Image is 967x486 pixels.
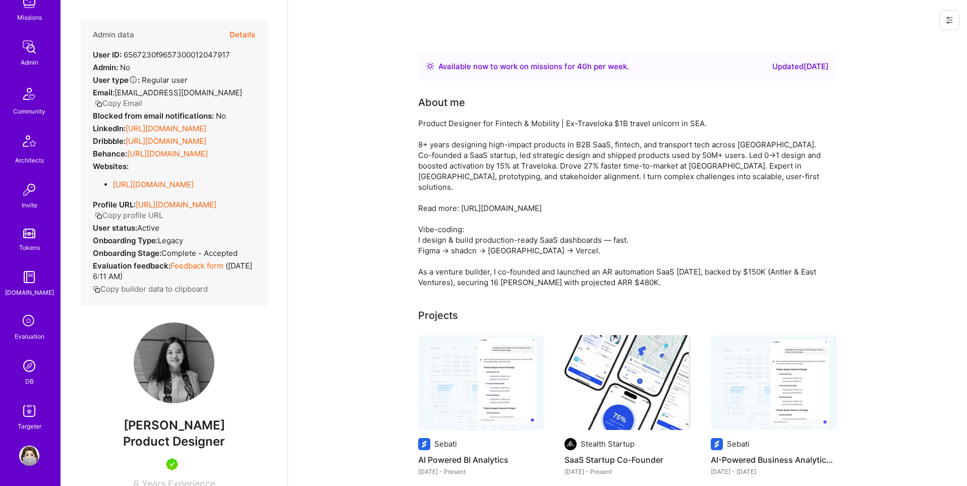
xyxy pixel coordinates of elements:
[18,421,41,431] div: Targeter
[95,210,163,221] button: Copy profile URL
[581,439,635,449] div: Stealth Startup
[772,61,829,73] div: Updated [DATE]
[134,322,214,403] img: User Avatar
[93,149,127,158] strong: Behance:
[93,111,226,121] div: No
[170,261,223,271] a: Feedback form
[81,418,267,433] span: [PERSON_NAME]
[434,439,457,449] div: Sebati
[93,30,134,39] h4: Admin data
[19,180,39,200] img: Invite
[93,75,140,85] strong: User type :
[93,248,161,258] strong: Onboarding Stage:
[418,95,465,110] div: About me
[93,62,130,73] div: No
[17,12,42,23] div: Missions
[727,439,750,449] div: Sebati
[25,376,34,387] div: DB
[19,401,39,421] img: Skill Targeter
[13,106,45,117] div: Community
[93,200,136,209] strong: Profile URL:
[93,50,122,60] strong: User ID:
[564,466,691,477] div: [DATE] - Present
[115,88,242,97] span: [EMAIL_ADDRESS][DOMAIN_NAME]
[93,75,188,85] div: Regular user
[93,88,115,97] strong: Email:
[418,438,430,450] img: Company logo
[418,453,544,466] h4: AI Powered BI Analytics
[15,155,44,166] div: Architects
[93,161,129,171] strong: Websites:
[127,149,208,158] a: [URL][DOMAIN_NAME]
[564,453,691,466] h4: SaaS Startup Co-Founder
[19,242,40,253] div: Tokens
[22,200,37,210] div: Invite
[129,75,138,84] i: Help
[19,267,39,287] img: guide book
[95,98,142,109] button: Copy Email
[93,236,158,245] strong: Onboarding Type:
[230,20,255,49] button: Details
[93,63,118,72] strong: Admin:
[438,61,629,73] div: Available now to work on missions for h per week .
[126,124,206,133] a: [URL][DOMAIN_NAME]
[166,458,178,470] img: A.Teamer in Residence
[564,335,691,430] img: SaaS Startup Co-Founder
[711,335,837,430] img: AI-Powered Business Analytics Platform
[418,308,458,323] div: Projects
[161,248,238,258] span: Complete - Accepted
[418,335,544,430] img: AI Powered BI Analytics
[137,223,159,233] span: Active
[711,438,723,450] img: Company logo
[17,131,41,155] img: Architects
[113,180,194,189] a: [URL][DOMAIN_NAME]
[23,229,35,238] img: tokens
[95,100,102,107] i: icon Copy
[418,466,544,477] div: [DATE] - Present
[136,200,216,209] a: [URL][DOMAIN_NAME]
[19,446,39,466] img: User Avatar
[93,49,230,60] div: 6567230f9657300012047917
[93,260,255,282] div: ( [DATE] 6:11 AM )
[711,453,837,466] h4: AI-Powered Business Analytics Platform
[19,37,39,57] img: admin teamwork
[5,287,54,298] div: [DOMAIN_NAME]
[93,261,170,271] strong: Evaluation feedback:
[20,312,39,331] i: icon SelectionTeam
[17,82,41,106] img: Community
[93,136,126,146] strong: Dribbble:
[426,62,434,70] img: Availability
[93,286,100,293] i: icon Copy
[93,111,216,121] strong: Blocked from email notifications:
[418,118,822,288] div: Product Designer for Fintech & Mobility | Ex-Traveloka $1B travel unicorn in SEA. 8+ years design...
[17,446,42,466] a: User Avatar
[93,284,208,294] button: Copy builder data to clipboard
[564,438,577,450] img: Company logo
[577,62,587,71] span: 40
[19,356,39,376] img: Admin Search
[93,223,137,233] strong: User status:
[93,124,126,133] strong: LinkedIn:
[126,136,206,146] a: [URL][DOMAIN_NAME]
[21,57,38,68] div: Admin
[158,236,183,245] span: legacy
[15,331,44,342] div: Evaluation
[123,434,225,449] span: Product Designer
[711,466,837,477] div: [DATE] - [DATE]
[95,212,102,220] i: icon Copy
